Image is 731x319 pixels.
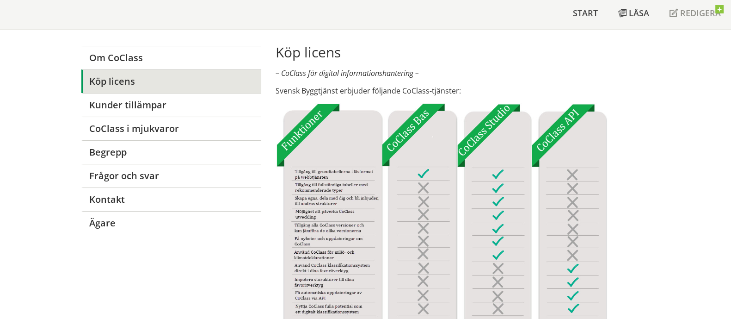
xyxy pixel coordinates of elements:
[81,46,261,69] a: Om CoClass
[81,188,261,211] a: Kontakt
[276,68,419,78] em: – CoClass för digital informationshantering –
[276,44,650,61] h1: Köp licens
[81,117,261,140] a: CoClass i mjukvaror
[81,69,261,93] a: Köp licens
[276,86,650,96] p: Svensk Byggtjänst erbjuder följande CoClass-tjänster:
[629,7,649,19] span: Läsa
[573,7,598,19] span: Start
[81,211,261,235] a: Ägare
[81,140,261,164] a: Begrepp
[81,164,261,188] a: Frågor och svar
[81,93,261,117] a: Kunder tillämpar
